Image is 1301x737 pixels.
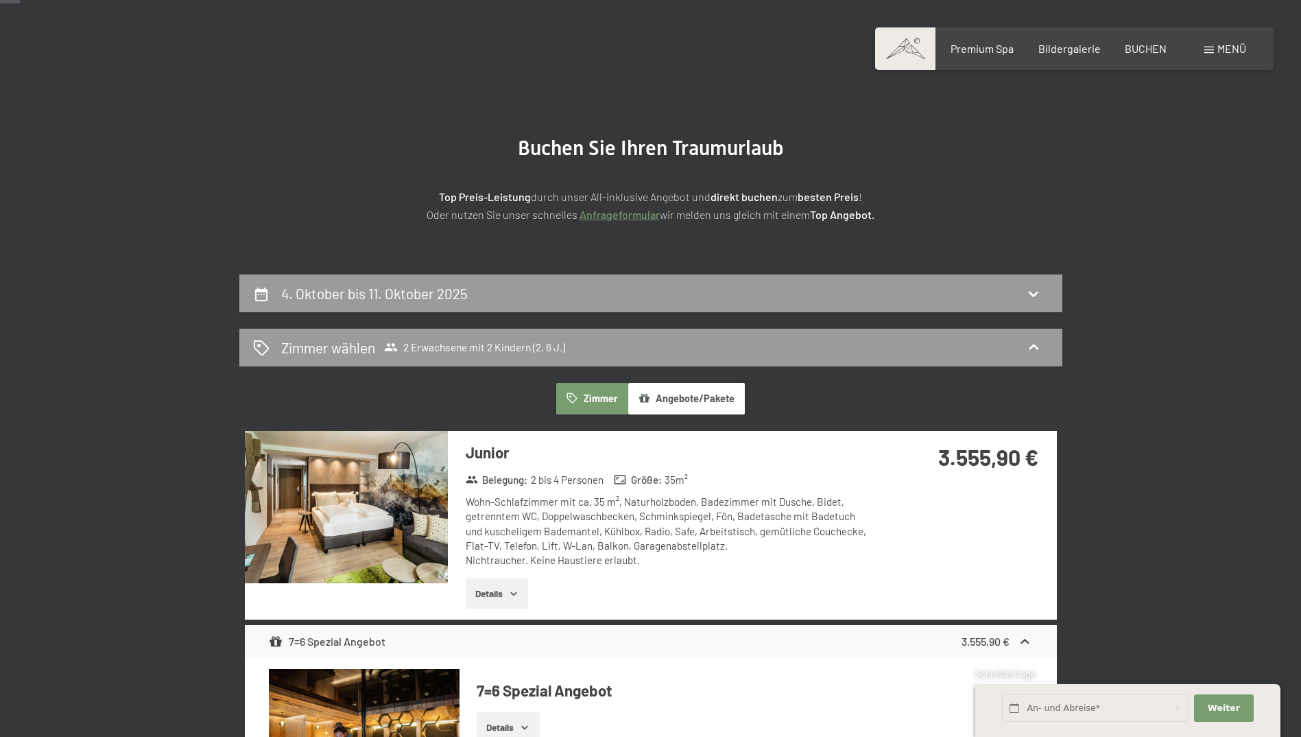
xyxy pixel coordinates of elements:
h2: Zimmer wählen [281,338,375,358]
h3: Junior [466,442,874,463]
a: BUCHEN [1125,42,1167,55]
span: 35 m² [665,473,688,487]
button: Zimmer [556,383,628,414]
span: 2 bis 4 Personen [531,473,604,487]
h2: 4. Oktober bis 11. Oktober 2025 [281,285,468,302]
div: 7=6 Spezial Angebot [269,633,385,650]
div: 7=6 Spezial Angebot3.555,90 € [245,625,1057,658]
strong: 3.555,90 € [938,444,1038,470]
strong: Top Preis-Leistung [439,190,531,203]
strong: Belegung : [466,473,528,487]
button: Angebote/Pakete [628,383,745,414]
span: Menü [1217,42,1246,55]
strong: Größe : [614,473,662,487]
img: mss_renderimg.php [245,431,448,583]
a: Premium Spa [951,42,1014,55]
strong: besten Preis [798,190,859,203]
strong: Top Angebot. [810,208,874,221]
button: Details [466,578,528,609]
button: Weiter [1194,694,1253,723]
a: Anfrageformular [580,208,660,221]
span: Schnellanfrage [975,668,1035,679]
strong: 3.555,90 € [962,635,1010,648]
span: 2 Erwachsene mit 2 Kindern (2, 6 J.) [384,340,565,354]
span: Buchen Sie Ihren Traumurlaub [518,136,784,160]
strong: direkt buchen [711,190,778,203]
h4: 7=6 Spezial Angebot [477,680,1032,701]
a: Bildergalerie [1038,42,1101,55]
p: durch unser All-inklusive Angebot und zum ! Oder nutzen Sie unser schnelles wir melden uns gleich... [308,188,994,223]
div: Wohn-Schlafzimmer mit ca. 35 m², Naturholzboden, Badezimmer mit Dusche, Bidet, getrenntem WC, Dop... [466,495,874,568]
span: Weiter [1208,702,1240,714]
